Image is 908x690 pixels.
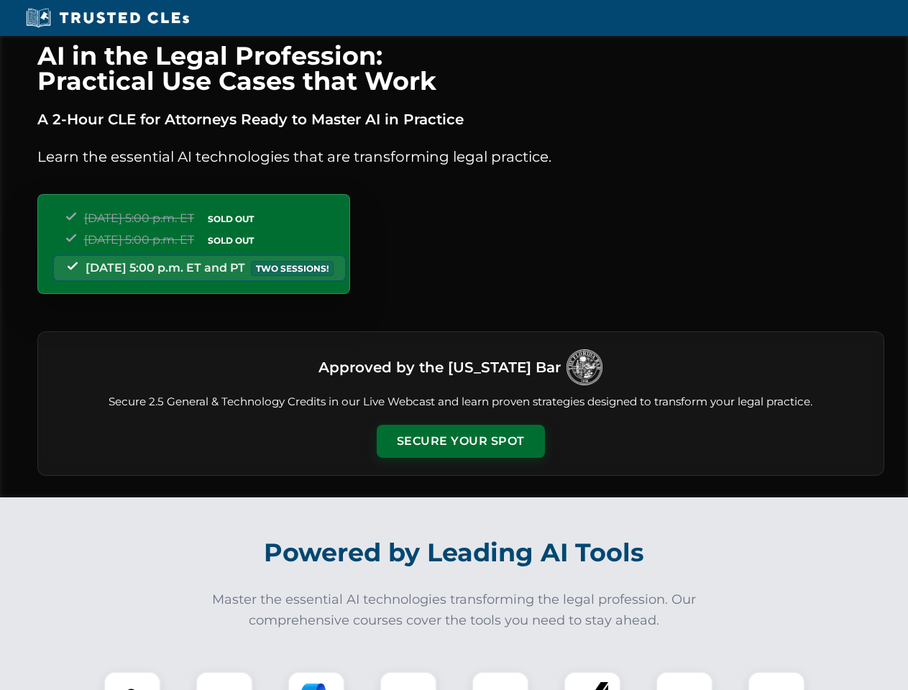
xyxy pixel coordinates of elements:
h2: Powered by Leading AI Tools [56,528,853,578]
p: Master the essential AI technologies transforming the legal profession. Our comprehensive courses... [203,589,706,631]
img: Logo [567,349,602,385]
span: SOLD OUT [203,211,259,226]
span: [DATE] 5:00 p.m. ET [84,233,194,247]
h3: Approved by the [US_STATE] Bar [318,354,561,380]
p: A 2-Hour CLE for Attorneys Ready to Master AI in Practice [37,108,884,131]
p: Secure 2.5 General & Technology Credits in our Live Webcast and learn proven strategies designed ... [55,394,866,410]
p: Learn the essential AI technologies that are transforming legal practice. [37,145,884,168]
h1: AI in the Legal Profession: Practical Use Cases that Work [37,43,884,93]
button: Secure Your Spot [377,425,545,458]
img: Trusted CLEs [22,7,193,29]
span: SOLD OUT [203,233,259,248]
span: [DATE] 5:00 p.m. ET [84,211,194,225]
